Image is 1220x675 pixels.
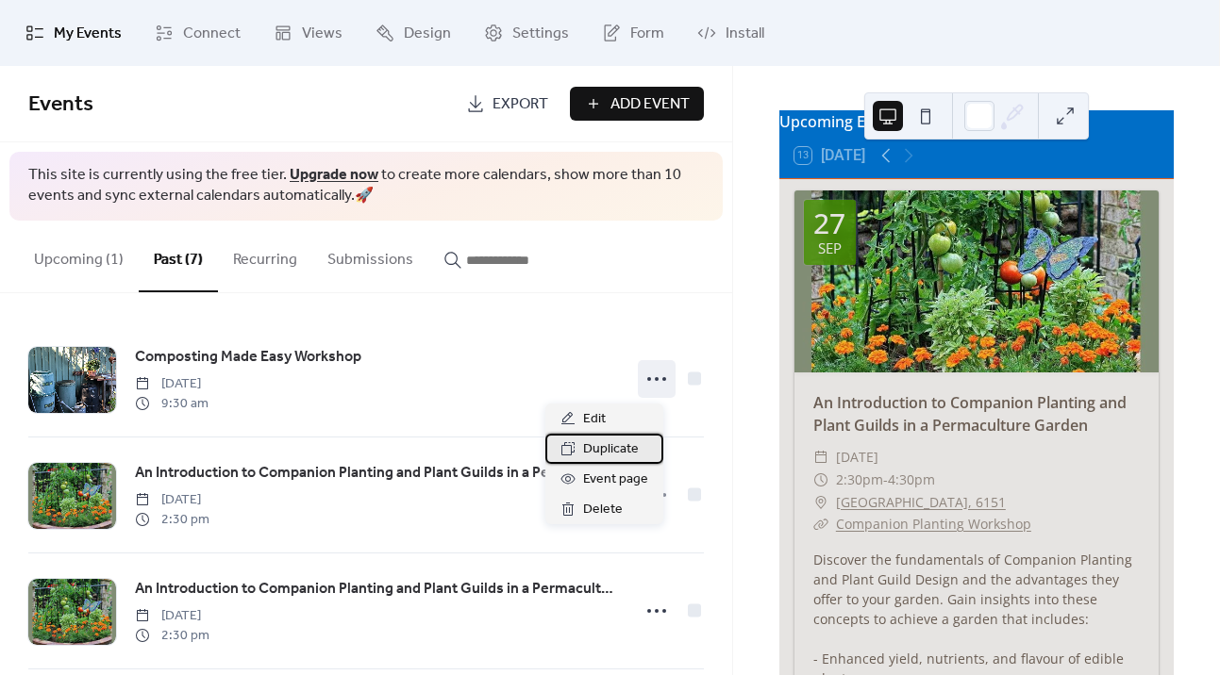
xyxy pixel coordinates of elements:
[135,578,618,601] span: An Introduction to Companion Planting and Plant Guilds in a Permaculture Garden
[141,8,255,58] a: Connect
[135,462,618,485] span: An Introduction to Companion Planting and Plant Guilds in a Permaculture Garden
[836,446,878,469] span: [DATE]
[630,23,664,45] span: Form
[259,8,357,58] a: Views
[470,8,583,58] a: Settings
[570,87,704,121] button: Add Event
[836,469,883,491] span: 2:30pm
[290,160,378,189] a: Upgrade now
[135,490,209,510] span: [DATE]
[836,491,1006,514] a: [GEOGRAPHIC_DATA], 6151
[135,374,209,394] span: [DATE]
[818,241,842,255] div: Sep
[813,209,845,238] div: 27
[11,8,136,58] a: My Events
[583,408,606,431] span: Edit
[135,346,361,369] span: Composting Made Easy Workshop
[28,165,704,207] span: This site is currently using the free tier. to create more calendars, show more than 10 events an...
[813,513,828,535] div: ​
[54,23,122,45] span: My Events
[512,23,569,45] span: Settings
[135,394,209,414] span: 9:30 am
[135,510,209,530] span: 2:30 pm
[779,110,1174,133] div: Upcoming Events and Workshops
[883,469,888,491] span: -
[888,469,935,491] span: 4:30pm
[135,577,618,601] a: An Introduction to Companion Planting and Plant Guilds in a Permaculture Garden
[28,84,93,125] span: Events
[135,606,209,626] span: [DATE]
[302,23,343,45] span: Views
[139,221,218,292] button: Past (7)
[813,491,828,514] div: ​
[452,87,562,121] a: Export
[135,626,209,646] span: 2:30 pm
[813,469,828,491] div: ​
[813,446,828,469] div: ​
[583,499,623,521] span: Delete
[583,469,648,491] span: Event page
[218,221,312,290] button: Recurring
[19,221,139,290] button: Upcoming (1)
[683,8,778,58] a: Install
[610,93,690,116] span: Add Event
[583,438,639,461] span: Duplicate
[813,392,1127,436] a: An Introduction to Companion Planting and Plant Guilds in a Permaculture Garden
[836,515,1031,533] a: Companion Planting Workshop
[135,345,361,370] a: Composting Made Easy Workshop
[588,8,678,58] a: Form
[726,23,764,45] span: Install
[312,221,428,290] button: Submissions
[135,461,618,486] a: An Introduction to Companion Planting and Plant Guilds in a Permaculture Garden
[183,23,241,45] span: Connect
[361,8,465,58] a: Design
[404,23,451,45] span: Design
[493,93,548,116] span: Export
